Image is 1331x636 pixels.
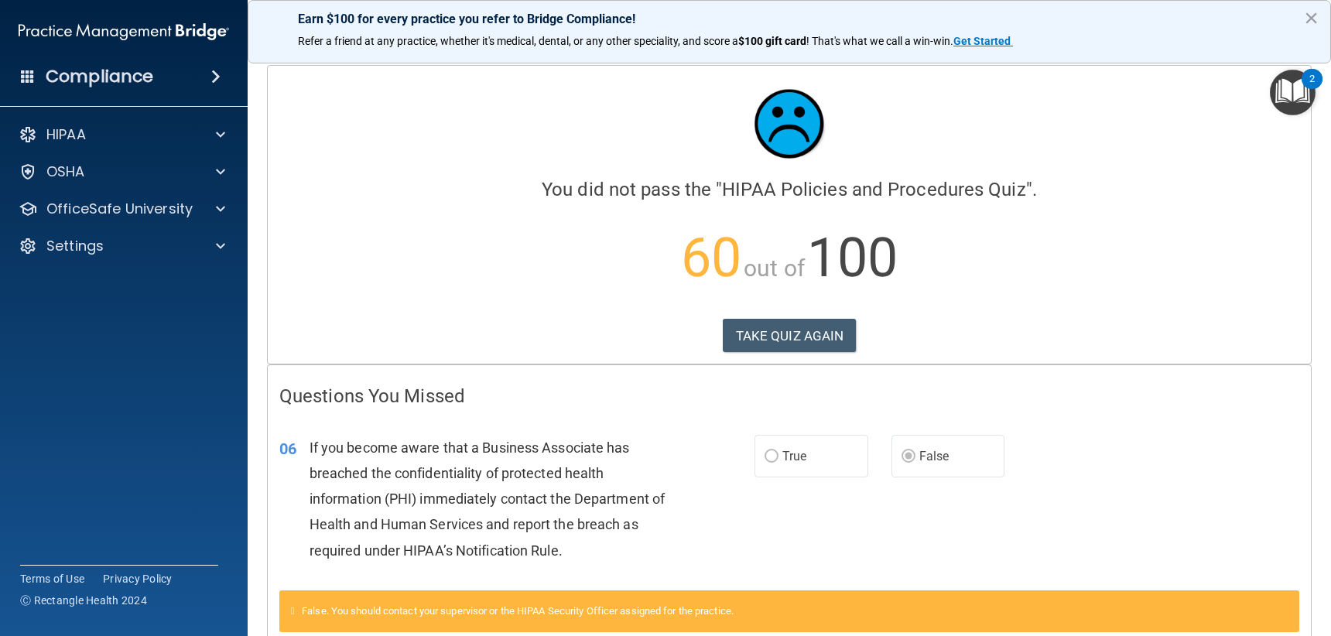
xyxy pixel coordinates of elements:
span: ! That's what we call a win-win. [806,35,953,47]
button: TAKE QUIZ AGAIN [723,319,857,353]
span: True [782,449,806,463]
input: True [765,451,778,463]
span: out of [744,255,805,282]
button: Close [1304,5,1319,30]
a: Privacy Policy [103,571,173,586]
button: Open Resource Center, 2 new notifications [1270,70,1316,115]
p: Earn $100 for every practice you refer to Bridge Compliance! [298,12,1281,26]
a: OSHA [19,162,225,181]
p: OSHA [46,162,85,181]
span: 60 [681,226,741,289]
strong: Get Started [953,35,1011,47]
a: Settings [19,237,225,255]
span: False [919,449,949,463]
span: Ⓒ Rectangle Health 2024 [20,593,147,608]
p: OfficeSafe University [46,200,193,218]
h4: Compliance [46,66,153,87]
span: 06 [279,439,296,458]
span: HIPAA Policies and Procedures Quiz [722,179,1025,200]
h4: You did not pass the " ". [279,180,1299,200]
strong: $100 gift card [738,35,806,47]
span: 100 [807,226,898,289]
img: PMB logo [19,16,229,47]
a: OfficeSafe University [19,200,225,218]
span: Refer a friend at any practice, whether it's medical, dental, or any other speciality, and score a [298,35,738,47]
p: Settings [46,237,104,255]
img: sad_face.ecc698e2.jpg [743,77,836,170]
a: Terms of Use [20,571,84,586]
a: Get Started [953,35,1013,47]
span: If you become aware that a Business Associate has breached the confidentiality of protected healt... [310,439,665,559]
a: HIPAA [19,125,225,144]
input: False [902,451,915,463]
span: False. You should contact your supervisor or the HIPAA Security Officer assigned for the practice. [302,605,734,617]
h4: Questions You Missed [279,386,1299,406]
p: HIPAA [46,125,86,144]
div: 2 [1309,79,1315,99]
